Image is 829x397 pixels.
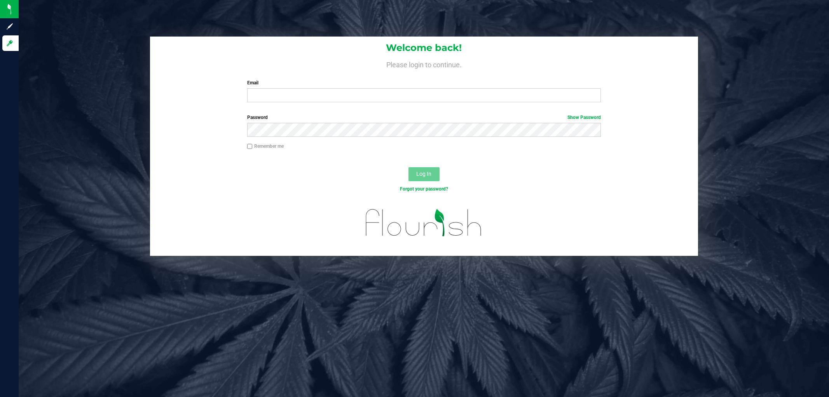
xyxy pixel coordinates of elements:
[408,167,440,181] button: Log In
[355,201,492,245] img: flourish_logo.svg
[150,43,698,53] h1: Welcome back!
[567,115,601,120] a: Show Password
[416,171,431,177] span: Log In
[6,39,14,47] inline-svg: Log in
[247,144,253,149] input: Remember me
[247,115,268,120] span: Password
[247,143,284,150] label: Remember me
[400,186,448,192] a: Forgot your password?
[247,79,601,86] label: Email
[150,59,698,68] h4: Please login to continue.
[6,23,14,30] inline-svg: Sign up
